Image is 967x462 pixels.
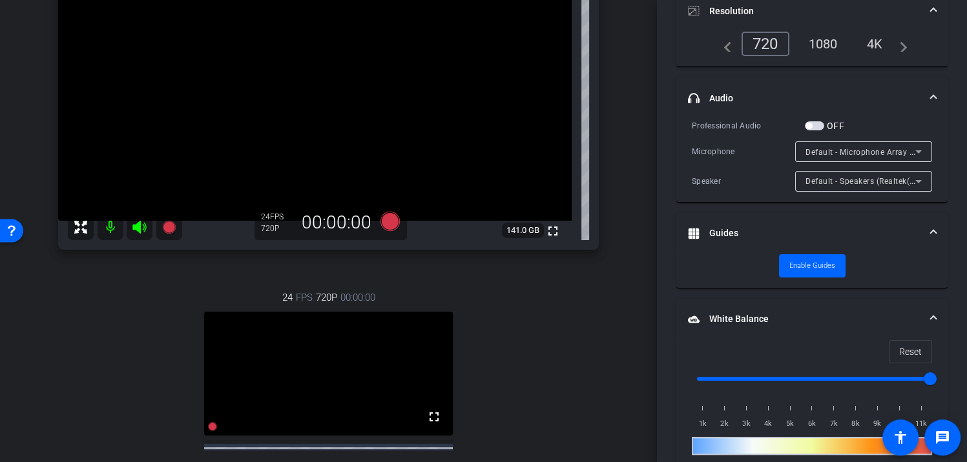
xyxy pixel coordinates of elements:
span: Enable Guides [789,256,835,276]
mat-expansion-panel-header: Guides [676,213,948,254]
span: 141.0 GB [502,223,544,238]
span: 11k [910,417,932,430]
span: Reset [899,339,922,364]
div: 00:00:00 [293,212,380,234]
mat-icon: message [935,430,950,445]
div: Guides [676,254,948,288]
mat-panel-title: Audio [688,92,920,105]
mat-expansion-panel-header: White Balance [676,299,948,340]
span: 4k [757,417,779,430]
label: OFF [824,119,844,132]
span: 6k [801,417,823,430]
span: FPS [296,290,313,305]
span: 5k [779,417,801,430]
mat-icon: accessibility [893,430,908,445]
div: 4K [857,33,893,55]
mat-icon: fullscreen [426,409,442,425]
span: 1k [692,417,714,430]
div: 1080 [799,33,847,55]
span: 720P [316,290,337,305]
span: FPS [270,212,284,221]
div: 24 [261,212,293,222]
span: 3k [736,417,758,430]
mat-expansion-panel-header: Audio [676,77,948,119]
span: 2k [714,417,736,430]
mat-panel-title: Guides [688,226,920,240]
mat-icon: fullscreen [545,223,561,239]
mat-panel-title: White Balance [688,312,920,326]
span: 00:00:00 [340,290,375,305]
mat-icon: navigate_before [716,36,732,52]
span: 7k [823,417,845,430]
div: Resolution [676,32,948,66]
span: 9k [867,417,889,430]
div: Audio [676,119,948,202]
div: Professional Audio [692,119,805,132]
button: Reset [889,340,932,363]
mat-panel-title: Resolution [688,5,920,18]
button: Enable Guides [779,254,846,277]
span: Default - Speakers (Realtek(R) Audio) [806,176,945,186]
div: 720 [742,32,789,56]
span: 8k [845,417,867,430]
mat-icon: navigate_next [892,36,908,52]
span: 10k [888,417,910,430]
span: 24 [282,290,293,305]
div: Microphone [692,145,795,158]
div: 720P [261,223,293,234]
div: Speaker [692,175,795,188]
